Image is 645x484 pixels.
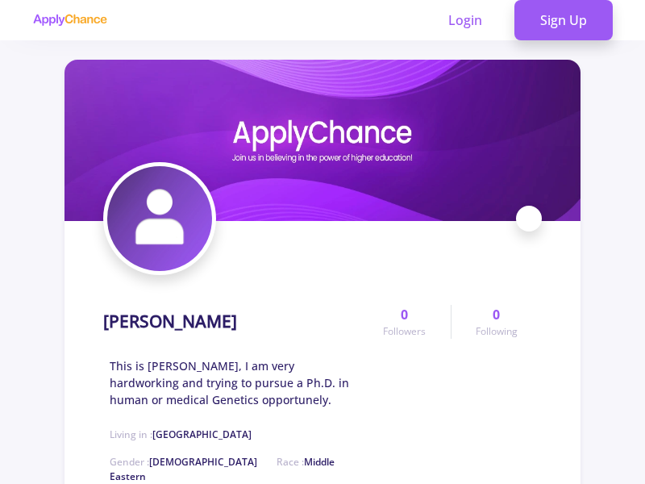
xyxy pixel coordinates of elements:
a: 0Following [451,305,542,339]
span: Living in : [110,428,252,441]
img: Mahdieh Balavarcover image [64,60,580,221]
span: Middle Eastern [110,455,335,483]
span: [DEMOGRAPHIC_DATA] [149,455,257,469]
span: 0 [401,305,408,324]
span: Race : [110,455,335,483]
span: Followers [383,324,426,339]
span: Gender : [110,455,257,469]
img: Mahdieh Balavaravatar [107,166,212,271]
span: 0 [493,305,500,324]
span: [GEOGRAPHIC_DATA] [152,428,252,441]
span: Following [476,324,518,339]
img: applychance logo text only [32,14,107,27]
h1: [PERSON_NAME] [103,311,237,332]
span: This is [PERSON_NAME], I am very hardworking and trying to pursue a Ph.D. in human or medical Gen... [110,357,359,408]
a: 0Followers [359,305,450,339]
